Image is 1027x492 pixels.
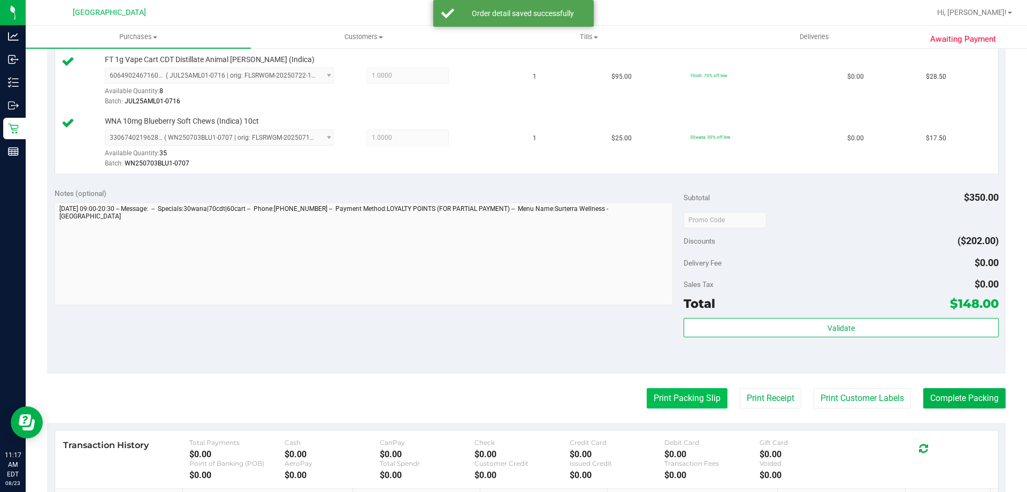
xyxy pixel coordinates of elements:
span: Discounts [684,231,715,251]
div: Available Quantity: [105,146,346,166]
input: Promo Code [684,212,767,228]
span: FT 1g Vape Cart CDT Distillate Animal [PERSON_NAME] (Indica) [105,55,315,65]
div: $0.00 [189,449,285,459]
span: $350.00 [964,192,999,203]
div: Gift Card [760,438,855,446]
div: $0.00 [189,470,285,480]
span: 35 [159,149,167,157]
div: $0.00 [664,470,760,480]
div: AeroPay [285,459,380,467]
span: Customers [251,32,476,42]
div: $0.00 [570,470,665,480]
div: $0.00 [760,449,855,459]
span: Purchases [26,32,251,42]
span: $0.00 [847,133,864,143]
span: [GEOGRAPHIC_DATA] [73,8,146,17]
span: $0.00 [975,278,999,290]
inline-svg: Reports [8,146,19,157]
span: Tills [477,32,701,42]
span: Batch: [105,160,123,167]
div: $0.00 [380,449,475,459]
span: ($202.00) [957,235,999,246]
div: Issued Credit [570,459,665,467]
span: WNA 10mg Blueberry Soft Chews (Indica) 10ct [105,116,259,126]
span: WN250703BLU1-0707 [125,160,189,167]
div: $0.00 [570,449,665,459]
span: $95.00 [611,72,632,82]
span: 1 [533,133,537,143]
iframe: Resource center [11,406,43,438]
div: $0.00 [664,449,760,459]
span: $0.00 [975,257,999,268]
div: Voided [760,459,855,467]
span: Total [684,296,715,311]
span: $17.50 [926,133,946,143]
inline-svg: Outbound [8,100,19,111]
a: Tills [476,26,701,48]
span: Notes (optional) [55,189,106,198]
button: Print Receipt [740,388,801,408]
div: $0.00 [285,470,380,480]
span: Sales Tax [684,280,714,289]
inline-svg: Inventory [8,77,19,88]
div: Credit Card [570,438,665,446]
div: $0.00 [474,449,570,459]
span: 30wana: 30% off line [690,134,730,140]
div: $0.00 [285,449,380,459]
span: Delivery Fee [684,259,722,267]
span: 8 [159,87,163,95]
span: Deliveries [785,32,844,42]
div: Customer Credit [474,459,570,467]
div: Point of Banking (POB) [189,459,285,467]
a: Deliveries [702,26,927,48]
div: Transaction Fees [664,459,760,467]
div: Available Quantity: [105,84,346,104]
div: Order detail saved successfully [460,8,586,19]
div: Cash [285,438,380,446]
inline-svg: Analytics [8,31,19,42]
div: $0.00 [380,470,475,480]
span: Validate [827,324,855,332]
button: Print Customer Labels [814,388,911,408]
span: Subtotal [684,193,710,202]
span: $25.00 [611,133,632,143]
a: Purchases [26,26,251,48]
button: Validate [684,318,998,337]
button: Print Packing Slip [647,388,727,408]
div: Debit Card [664,438,760,446]
div: Total Payments [189,438,285,446]
span: Batch: [105,97,123,105]
span: $0.00 [847,72,864,82]
span: $28.50 [926,72,946,82]
button: Complete Packing [923,388,1006,408]
inline-svg: Retail [8,123,19,134]
span: 1 [533,72,537,82]
div: $0.00 [760,470,855,480]
p: 11:17 AM EDT [5,450,21,479]
span: 70cdt: 70% off line [690,73,727,78]
p: 08/23 [5,479,21,487]
span: JUL25AML01-0716 [125,97,180,105]
div: Total Spendr [380,459,475,467]
a: Customers [251,26,476,48]
span: $148.00 [950,296,999,311]
span: Awaiting Payment [930,33,996,46]
span: Hi, [PERSON_NAME]! [937,8,1007,17]
inline-svg: Inbound [8,54,19,65]
div: CanPay [380,438,475,446]
div: $0.00 [474,470,570,480]
div: Check [474,438,570,446]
